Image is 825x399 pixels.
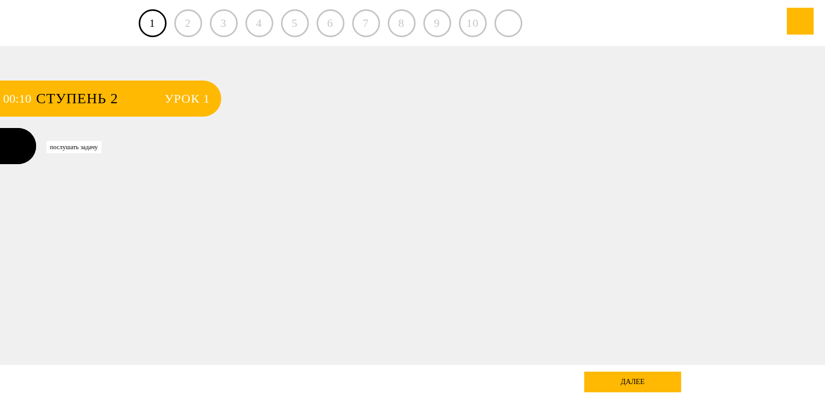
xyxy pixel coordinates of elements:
[139,9,167,37] a: 1
[245,9,273,37] div: 4
[19,81,31,117] div: 10
[459,9,487,37] div: 10
[423,9,451,37] div: 9
[15,81,19,117] div: :
[388,9,416,37] div: 8
[3,81,15,117] div: 00
[36,81,154,117] span: Ступень 2
[317,9,344,37] div: 6
[174,9,202,37] div: 2
[281,9,309,37] div: 5
[352,9,380,37] div: 7
[46,141,102,153] div: Послушать задачу
[210,9,238,37] div: 3
[584,372,681,392] div: далее
[164,81,210,117] span: Урок 1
